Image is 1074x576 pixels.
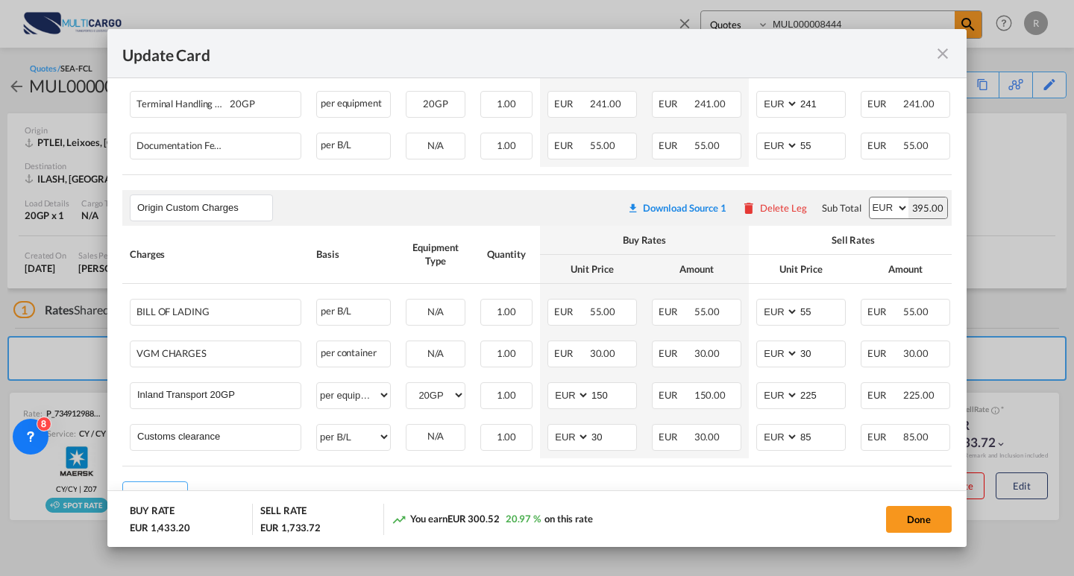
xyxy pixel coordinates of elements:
span: 1.00 [497,431,517,443]
span: 55.00 [903,306,929,317]
span: 1.00 [497,306,517,317]
div: 395.00 [908,197,947,218]
div: Download Source 1 [643,202,726,214]
span: EUR [659,139,692,151]
span: 1.00 [497,98,517,110]
span: 30.00 [903,347,929,359]
span: EUR [659,306,692,317]
span: 20.97 % [506,513,541,525]
md-icon: icon-plus md-link-fg s20 [129,487,144,502]
div: EUR 1,433.20 [130,521,194,534]
span: 55.00 [590,306,616,317]
div: per B/L [316,299,391,326]
div: BUY RATE [130,504,175,521]
input: 30 [590,425,636,447]
md-dialog: Update Card Port ... [107,29,967,548]
th: Unit Price [540,255,644,284]
div: per B/L [316,133,391,159]
input: 85 [799,425,845,447]
input: Leg Name [137,197,272,219]
span: 241.00 [903,98,935,110]
div: Delete Leg [760,202,807,214]
input: Charge Name [137,425,301,447]
input: 30 [799,341,845,364]
span: EUR [659,347,692,359]
md-icon: icon-delete [741,200,756,215]
span: EUR [867,306,901,317]
span: EUR [554,139,588,151]
span: 241.00 [694,98,726,110]
span: EUR [867,98,901,110]
div: Update Card [122,44,934,63]
md-input-container: Customs clearance [131,425,301,447]
div: BILL OF LADING [136,300,255,317]
div: Equipment Type [406,241,465,268]
span: EUR [659,389,692,401]
md-icon: icon-trending-up [392,512,406,527]
md-icon: icon-close fg-AAA8AD m-0 pointer [934,45,952,63]
span: EUR [867,389,901,401]
div: Quantity [480,247,533,261]
span: N/A [427,347,445,359]
th: Unit Price [749,255,853,284]
input: 55 [799,300,845,322]
span: 1.00 [497,139,517,151]
input: 150 [590,383,636,405]
span: 1.00 [497,347,517,359]
div: N/A [406,425,465,448]
span: 55.00 [590,139,616,151]
span: 55.00 [694,306,720,317]
span: 30.00 [694,347,720,359]
span: 241.00 [590,98,621,110]
span: EUR [554,347,588,359]
span: EUR [867,139,901,151]
div: Sell Rates [756,233,950,247]
span: 1.00 [497,389,517,401]
span: EUR [867,431,901,443]
span: EUR 300.52 [447,513,500,525]
input: 55 [799,133,845,156]
div: Sub Total [822,201,861,215]
span: 55.00 [694,139,720,151]
div: Terminal Handling Service - Origin [136,92,255,110]
span: 225.00 [903,389,935,401]
div: Documentation Fee Origin [136,133,255,151]
div: EUR 1,733.72 [260,521,321,534]
div: Buy Rates [547,233,741,247]
div: Download original source rate sheet [620,202,734,214]
div: per equipment [316,91,391,118]
md-icon: icon-download [627,202,639,214]
div: You earn on this rate [392,512,593,528]
button: Done [886,506,952,533]
div: Basis [316,247,391,261]
span: EUR [554,98,588,110]
div: Charges [130,247,301,261]
span: EUR [659,98,692,110]
div: SELL RATE [260,504,307,521]
button: Delete Leg [741,202,807,214]
div: VGM CHARGES [136,341,255,359]
span: 20GP [226,98,255,110]
select: per equipment [317,383,390,407]
span: EUR [867,347,901,359]
button: Add Leg [122,481,188,508]
th: Amount [853,255,958,284]
span: EUR [554,306,588,317]
span: N/A [427,306,445,317]
span: EUR [659,431,692,443]
span: 20GP [423,98,448,110]
div: per container [316,341,391,367]
span: 55.00 [903,139,929,151]
span: N/A [427,139,445,151]
select: per B/L [317,425,390,449]
input: 225 [799,383,845,405]
input: Charge Name [137,383,301,405]
span: 30.00 [590,347,616,359]
th: Amount [644,255,749,284]
button: Download original source rate sheet [620,194,734,221]
div: Download original source rate sheet [627,202,726,214]
input: 241 [799,92,845,114]
span: 150.00 [694,389,726,401]
span: 85.00 [903,431,929,443]
span: 30.00 [694,431,720,443]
